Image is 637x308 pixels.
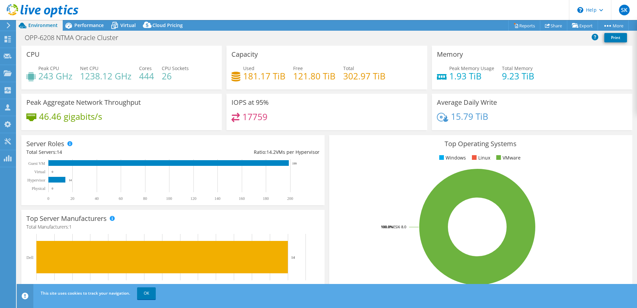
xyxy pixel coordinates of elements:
span: Cores [139,65,152,71]
span: Performance [74,22,104,28]
h4: 181.17 TiB [243,72,285,80]
span: Free [293,65,303,71]
h4: 26 [162,72,189,80]
h4: 444 [139,72,154,80]
tspan: ESXi 8.0 [393,224,406,229]
span: Virtual [120,22,136,28]
text: 14 [69,179,72,182]
text: 180 [263,196,269,201]
text: 14 [291,255,295,259]
h4: 1.93 TiB [449,72,494,80]
h4: 9.23 TiB [502,72,534,80]
h3: Memory [437,51,463,58]
text: 60 [119,196,123,201]
a: Export [567,20,598,31]
span: 14.2 [266,149,276,155]
text: 0 [52,187,53,190]
h3: CPU [26,51,40,58]
h3: Server Roles [26,140,64,147]
h3: Capacity [231,51,258,58]
span: This site uses cookies to track your navigation. [41,290,130,296]
text: Virtual [34,170,46,174]
span: SK [619,5,630,15]
h4: 243 GHz [38,72,72,80]
span: Used [243,65,254,71]
text: Guest VM [28,161,45,166]
text: 100 [166,196,172,201]
span: Total [343,65,354,71]
span: 14 [57,149,62,155]
span: Net CPU [80,65,98,71]
h3: Average Daily Write [437,99,497,106]
h1: OPP-6208 NTMA Oracle Cluster [22,34,129,41]
h4: Total Manufacturers: [26,223,320,231]
text: Dell [26,255,33,260]
a: Reports [508,20,540,31]
svg: \n [577,7,583,13]
h3: Top Operating Systems [334,140,627,147]
text: 0 [47,196,49,201]
h4: 17759 [242,113,267,120]
h4: 302.97 TiB [343,72,386,80]
text: 200 [287,196,293,201]
a: Share [540,20,567,31]
span: Environment [28,22,58,28]
li: Linux [470,154,490,162]
span: Peak CPU [38,65,59,71]
span: Cloud Pricing [152,22,183,28]
text: Physical [32,186,45,191]
text: 160 [239,196,245,201]
text: 199 [292,162,297,165]
a: OK [137,287,156,299]
h4: 1238.12 GHz [80,72,131,80]
span: Peak Memory Usage [449,65,494,71]
a: Print [604,33,627,42]
h3: IOPS at 95% [231,99,269,106]
h3: Top Server Manufacturers [26,215,107,222]
text: 120 [190,196,196,201]
h4: 15.79 TiB [451,113,488,120]
div: Total Servers: [26,148,173,156]
text: 20 [70,196,74,201]
tspan: 100.0% [381,224,393,229]
span: 1 [69,224,72,230]
h4: 121.80 TiB [293,72,336,80]
span: Total Memory [502,65,533,71]
text: 0 [52,170,53,174]
text: Hypervisor [27,178,45,183]
h4: 46.46 gigabits/s [39,113,102,120]
li: Windows [438,154,466,162]
li: VMware [495,154,521,162]
text: 80 [143,196,147,201]
h3: Peak Aggregate Network Throughput [26,99,141,106]
text: 140 [214,196,220,201]
span: CPU Sockets [162,65,189,71]
div: Ratio: VMs per Hypervisor [173,148,319,156]
a: More [598,20,629,31]
text: 40 [95,196,99,201]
